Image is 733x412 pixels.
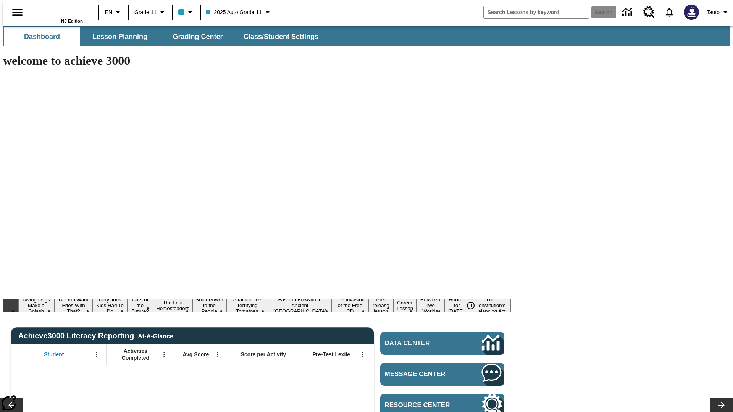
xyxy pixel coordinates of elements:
[127,296,153,315] button: Slide 4 Cars of the Future?
[175,5,198,19] button: Class color is light blue. Change class color
[463,299,486,312] div: Pause
[618,2,639,23] a: Data Center
[241,351,286,358] span: Score per Activity
[158,349,170,360] button: Open Menu
[3,27,325,46] div: SubNavbar
[244,32,318,41] span: Class/Student Settings
[24,32,60,41] span: Dashboard
[237,27,325,46] button: Class/Student Settings
[33,3,83,19] a: Home
[710,398,733,412] button: Lesson carousel, Next
[110,348,161,361] span: Activities Completed
[92,32,147,41] span: Lesson Planning
[226,296,268,315] button: Slide 7 Attack of the Terrifying Tomatoes
[444,296,470,315] button: Slide 13 Hooray for Constitution Day!
[182,351,209,358] span: Avg Score
[102,5,126,19] button: Language: EN, Select a language
[639,2,659,23] a: Resource Center, Will open in new tab
[138,332,173,340] div: At-A-Glance
[91,349,102,360] button: Open Menu
[684,5,699,20] img: Avatar
[6,1,29,24] button: Open side menu
[212,349,223,360] button: Open Menu
[33,3,83,23] div: Home
[18,296,54,315] button: Slide 1 Diving Dogs Make a Splash
[131,5,170,19] button: Grade: Grade 11, Select a grade
[203,5,275,19] button: Class: 2025 Auto Grade 11, Select your class
[134,8,157,16] span: Grade 11
[18,332,173,340] span: Achieve3000 Literacy Reporting
[394,299,416,312] button: Slide 11 Career Lesson
[3,54,511,68] h1: welcome to achieve 3000
[368,296,394,315] button: Slide 10 Pre-release lesson
[268,296,332,315] button: Slide 8 Fashion Forward in Ancient Rome
[173,32,223,41] span: Grading Center
[206,8,262,16] span: 2025 Auto Grade 11
[332,296,368,315] button: Slide 9 The Invasion of the Free CD
[380,332,504,355] a: Data Center
[679,2,704,22] button: Select a new avatar
[385,370,459,378] span: Message Center
[357,349,368,360] button: Open Menu
[380,363,504,386] a: Message Center
[160,27,236,46] button: Grading Center
[82,27,158,46] button: Lesson Planning
[44,351,64,358] span: Student
[313,351,350,358] span: Pre-Test Lexile
[659,2,679,22] a: Notifications
[385,401,459,409] span: Resource Center
[105,8,112,16] span: EN
[192,296,226,315] button: Slide 6 Solar Power to the People
[4,27,80,46] button: Dashboard
[707,8,720,16] span: Tauto
[484,6,589,18] input: search field
[93,296,127,315] button: Slide 3 Dirty Jobs Kids Had To Do
[3,26,730,46] div: SubNavbar
[385,340,456,347] span: Data Center
[463,299,478,312] button: Pause
[416,296,444,315] button: Slide 12 Between Two Worlds
[704,5,733,19] button: Profile/Settings
[470,296,511,315] button: Slide 14 The Constitution's Balancing Act
[61,19,83,23] span: NJ Edition
[153,299,192,312] button: Slide 5 The Last Homesteaders
[54,296,93,315] button: Slide 2 Do You Want Fries With That?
